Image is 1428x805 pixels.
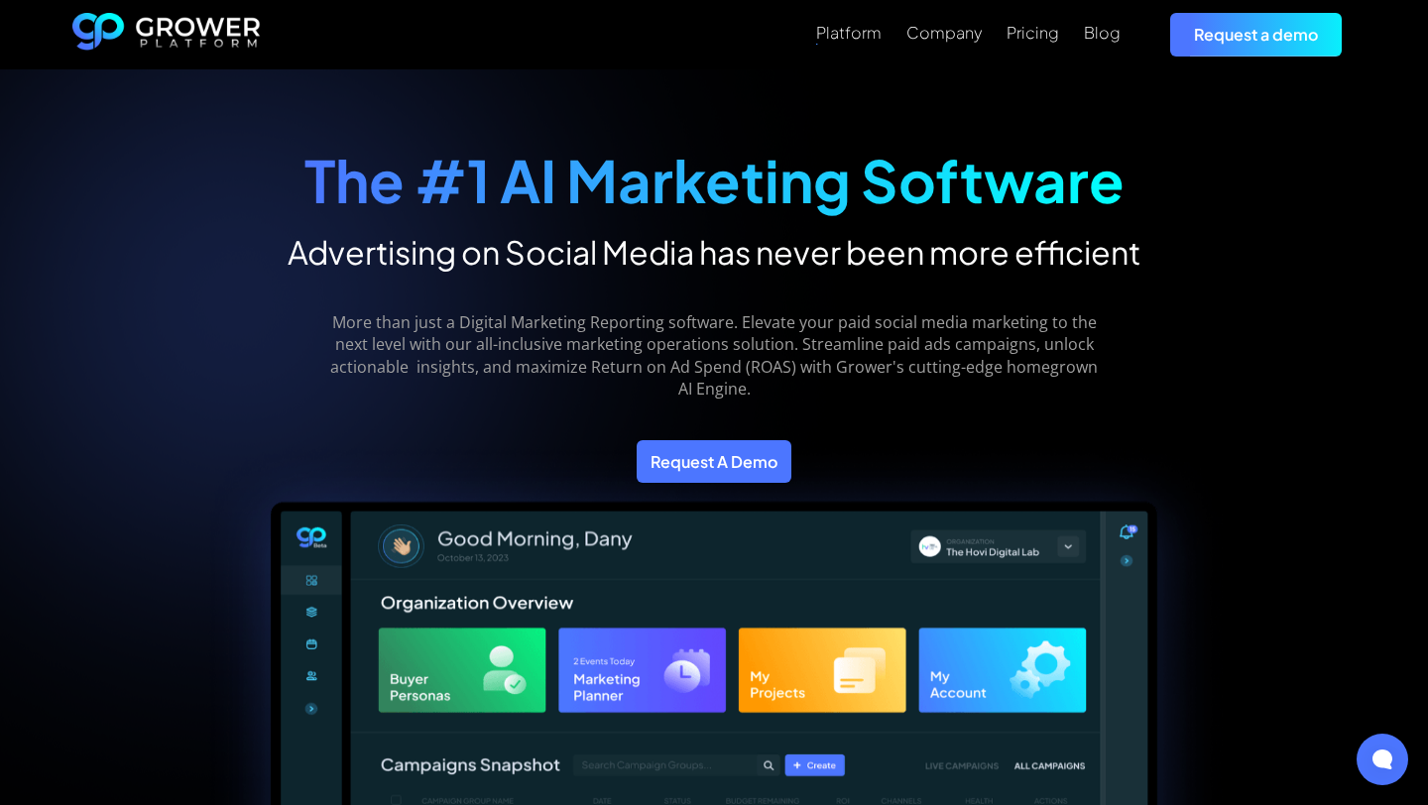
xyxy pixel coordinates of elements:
[304,144,1125,216] strong: The #1 AI Marketing Software
[1084,23,1121,42] div: Blog
[1084,21,1121,45] a: Blog
[906,21,982,45] a: Company
[816,23,882,42] div: Platform
[637,440,791,483] a: Request A Demo
[316,311,1113,401] p: More than just a Digital Marketing Reporting software. Elevate your paid social media marketing t...
[1007,21,1059,45] a: Pricing
[1007,23,1059,42] div: Pricing
[288,232,1140,272] h2: Advertising on Social Media has never been more efficient
[906,23,982,42] div: Company
[816,21,882,45] a: Platform
[72,13,261,57] a: home
[1170,13,1342,56] a: Request a demo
